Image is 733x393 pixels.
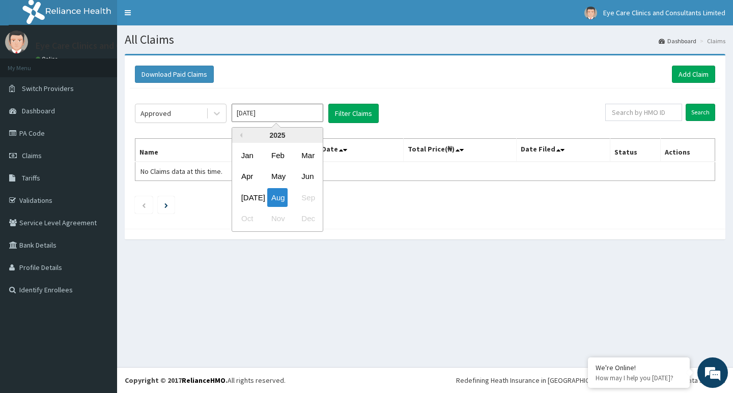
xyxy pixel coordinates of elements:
[232,145,323,229] div: month 2025-08
[297,167,318,186] div: Choose June 2025
[672,66,715,83] a: Add Claim
[584,7,597,19] img: User Image
[182,376,225,385] a: RelianceHMO
[237,167,258,186] div: Choose April 2025
[22,106,55,115] span: Dashboard
[659,37,696,45] a: Dashboard
[237,188,258,207] div: Choose July 2025
[267,167,288,186] div: Choose May 2025
[267,188,288,207] div: Choose August 2025
[686,104,715,121] input: Search
[135,66,214,83] button: Download Paid Claims
[237,146,258,165] div: Choose January 2025
[456,375,725,385] div: Redefining Heath Insurance in [GEOGRAPHIC_DATA] using Telemedicine and Data Science!
[59,128,140,231] span: We're online!
[22,151,42,160] span: Claims
[140,167,222,176] span: No Claims data at this time.
[5,31,28,53] img: User Image
[605,104,682,121] input: Search by HMO ID
[232,104,323,122] input: Select Month and Year
[117,367,733,393] footer: All rights reserved.
[53,57,171,70] div: Chat with us now
[297,146,318,165] div: Choose March 2025
[596,363,682,372] div: We're Online!
[164,200,168,209] a: Next page
[125,376,228,385] strong: Copyright © 2017 .
[135,139,281,162] th: Name
[22,173,40,183] span: Tariffs
[596,374,682,382] p: How may I help you today?
[697,37,725,45] li: Claims
[610,139,660,162] th: Status
[232,128,323,143] div: 2025
[267,146,288,165] div: Choose February 2025
[516,139,610,162] th: Date Filed
[22,84,74,93] span: Switch Providers
[19,51,41,76] img: d_794563401_company_1708531726252_794563401
[603,8,725,17] span: Eye Care Clinics and Consultants Limited
[36,41,196,50] p: Eye Care Clinics and Consultants Limited
[403,139,516,162] th: Total Price(₦)
[36,55,60,63] a: Online
[142,200,146,209] a: Previous page
[125,33,725,46] h1: All Claims
[140,108,171,118] div: Approved
[660,139,715,162] th: Actions
[237,133,242,138] button: Previous Year
[167,5,191,29] div: Minimize live chat window
[328,104,379,123] button: Filter Claims
[5,278,194,313] textarea: Type your message and hit 'Enter'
